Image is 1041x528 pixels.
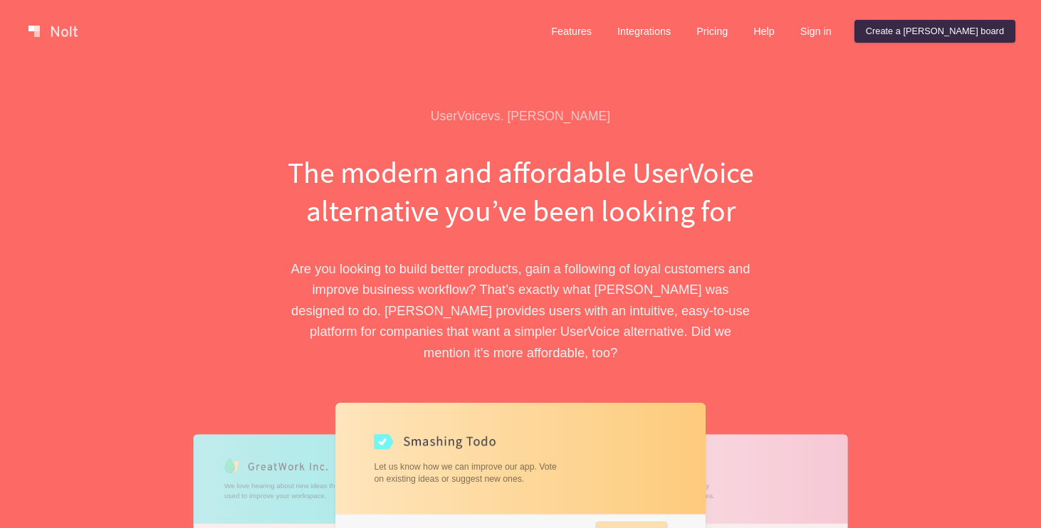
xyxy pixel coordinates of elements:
[742,20,786,43] a: Help
[685,20,739,43] a: Pricing
[275,108,766,125] div: UserVoice vs. [PERSON_NAME]
[275,258,766,363] p: Are you looking to build better products, gain a following of loyal customers and improve busines...
[540,20,603,43] a: Features
[854,20,1015,43] a: Create a [PERSON_NAME] board
[275,153,766,230] h1: The modern and affordable UserVoice alternative you’ve been looking for
[789,20,843,43] a: Sign in
[606,20,682,43] a: Integrations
